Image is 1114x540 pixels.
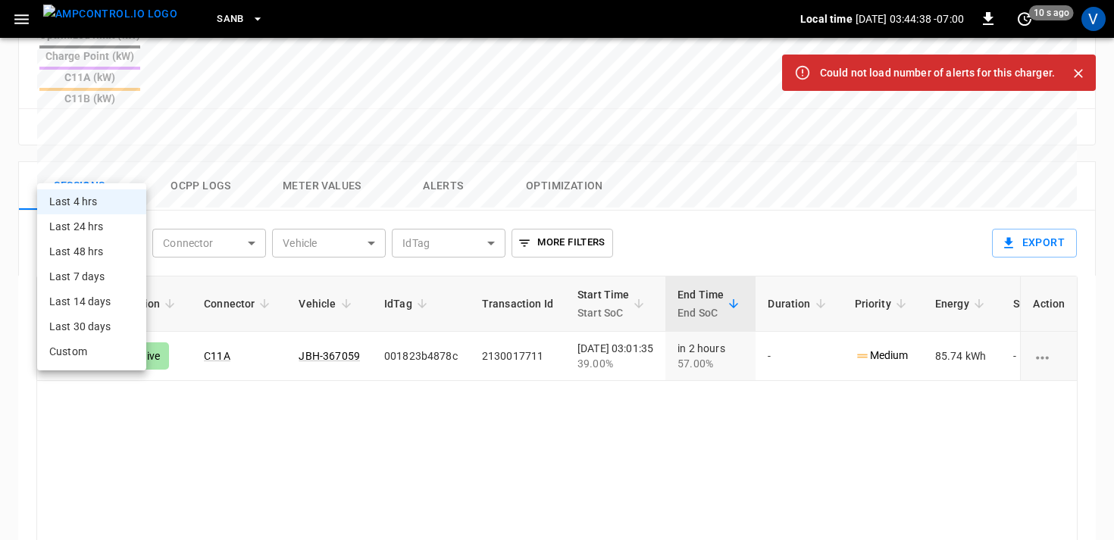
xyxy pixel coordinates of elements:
div: Could not load number of alerts for this charger. [820,59,1055,86]
li: Last 30 days [37,314,146,339]
li: Last 48 hrs [37,239,146,264]
li: Last 4 hrs [37,189,146,214]
button: Close [1067,62,1090,85]
li: Custom [37,339,146,364]
li: Last 14 days [37,289,146,314]
li: Last 7 days [37,264,146,289]
li: Last 24 hrs [37,214,146,239]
